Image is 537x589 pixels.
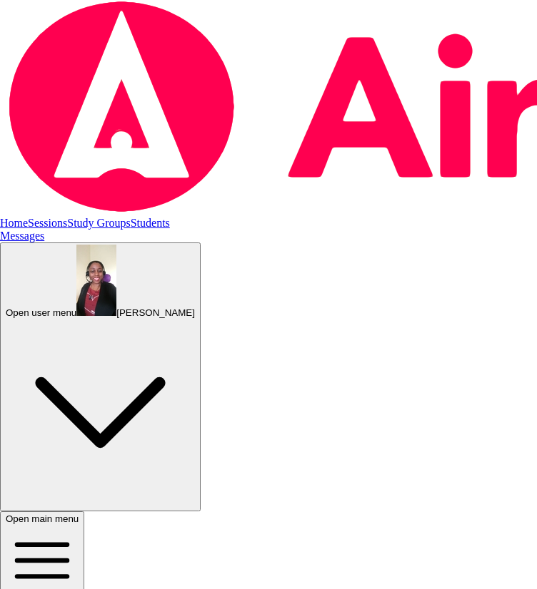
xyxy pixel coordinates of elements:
span: Open main menu [6,513,79,524]
a: Sessions [28,217,67,229]
span: [PERSON_NAME] [116,307,195,318]
a: Students [131,217,170,229]
span: Open user menu [6,307,76,318]
a: Study Groups [67,217,130,229]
